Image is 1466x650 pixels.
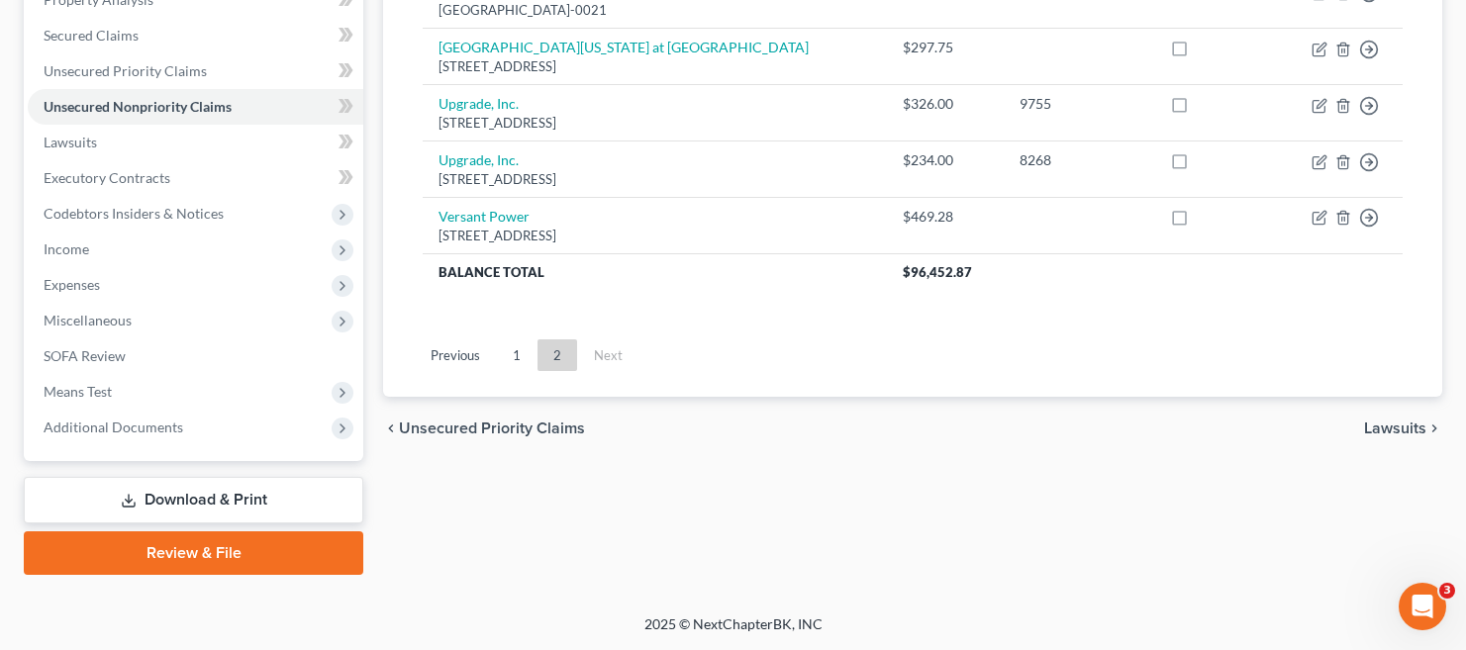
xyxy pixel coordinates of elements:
[1364,420,1442,436] button: Lawsuits chevron_right
[1020,150,1138,170] div: 8268
[439,39,809,55] a: [GEOGRAPHIC_DATA][US_STATE] at [GEOGRAPHIC_DATA]
[169,614,1298,650] div: 2025 © NextChapterBK, INC
[28,160,363,196] a: Executory Contracts
[24,531,363,575] a: Review & File
[1020,94,1138,114] div: 9755
[44,205,224,222] span: Codebtors Insiders & Notices
[44,418,183,435] span: Additional Documents
[44,347,126,364] span: SOFA Review
[439,114,871,133] div: [STREET_ADDRESS]
[24,477,363,523] a: Download & Print
[1399,583,1446,630] iframe: Intercom live chat
[439,95,519,112] a: Upgrade, Inc.
[903,94,988,114] div: $326.00
[44,27,139,44] span: Secured Claims
[383,420,585,436] button: chevron_left Unsecured Priority Claims
[399,420,585,436] span: Unsecured Priority Claims
[44,62,207,79] span: Unsecured Priority Claims
[28,18,363,53] a: Secured Claims
[44,169,170,186] span: Executory Contracts
[28,125,363,160] a: Lawsuits
[44,134,97,150] span: Lawsuits
[44,312,132,328] span: Miscellaneous
[903,264,972,280] span: $96,452.87
[439,151,519,168] a: Upgrade, Inc.
[44,240,89,257] span: Income
[28,53,363,89] a: Unsecured Priority Claims
[497,339,537,371] a: 1
[439,170,871,189] div: [STREET_ADDRESS]
[439,1,871,20] div: [GEOGRAPHIC_DATA]-0021
[1426,420,1442,436] i: chevron_right
[439,208,530,225] a: Versant Power
[44,383,112,400] span: Means Test
[415,339,496,371] a: Previous
[538,339,577,371] a: 2
[383,420,399,436] i: chevron_left
[903,150,988,170] div: $234.00
[903,38,988,57] div: $297.75
[1364,420,1426,436] span: Lawsuits
[439,57,871,76] div: [STREET_ADDRESS]
[1439,583,1455,599] span: 3
[44,98,232,115] span: Unsecured Nonpriority Claims
[28,338,363,374] a: SOFA Review
[439,227,871,245] div: [STREET_ADDRESS]
[28,89,363,125] a: Unsecured Nonpriority Claims
[423,254,887,290] th: Balance Total
[903,207,988,227] div: $469.28
[44,276,100,293] span: Expenses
